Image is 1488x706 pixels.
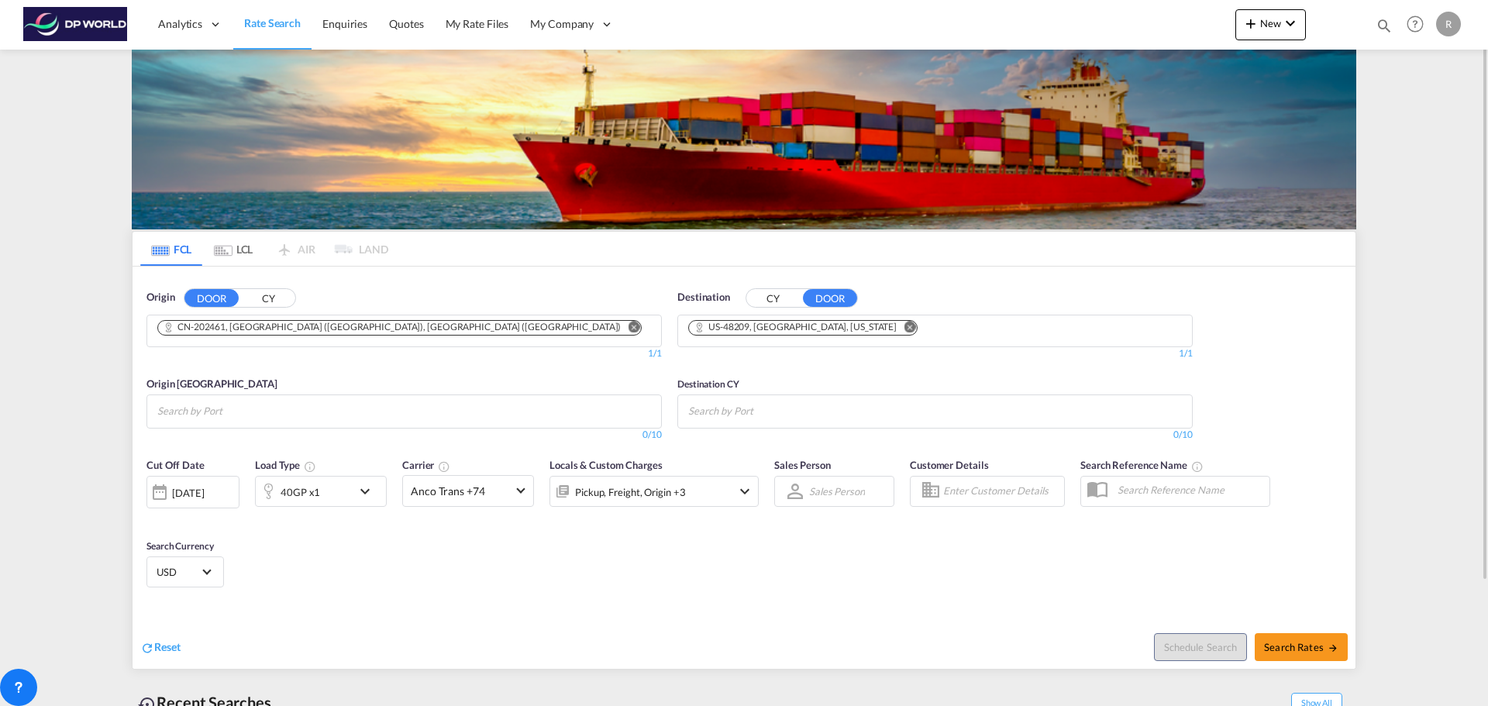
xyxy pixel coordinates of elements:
md-icon: icon-arrow-right [1328,642,1338,653]
div: R [1436,12,1461,36]
input: Enter Customer Details [943,480,1059,503]
span: Origin [GEOGRAPHIC_DATA] [146,377,277,390]
md-tab-item: LCL [202,232,264,266]
button: DOOR [803,289,857,307]
span: Destination [677,290,730,305]
button: Note: By default Schedule search will only considerorigin ports, destination ports and cut off da... [1154,633,1247,661]
button: CY [241,289,295,307]
span: Help [1402,11,1428,37]
div: CN-202461, ZHOUSHAN (舟山市), ZHEJIANG (浙江省) [163,321,621,334]
md-select: Select Currency: $ USDUnited States Dollar [155,560,215,583]
div: 40GP x1 [281,481,320,503]
div: Press delete to remove this chip. [163,321,624,334]
div: icon-magnify [1376,17,1393,40]
span: My Rate Files [446,17,509,30]
span: Reset [154,640,181,653]
md-icon: icon-magnify [1376,17,1393,34]
span: Locals & Custom Charges [549,459,663,471]
md-icon: icon-chevron-down [356,482,382,501]
md-icon: Your search will be saved by the below given name [1191,460,1204,473]
div: Help [1402,11,1436,39]
span: Load Type [255,459,316,471]
div: Pickup Freight Origin Destination delivery Factory Stuffing [575,481,685,503]
input: Search by Port [157,399,305,424]
span: Customer Details [910,459,988,471]
span: Anco Trans +74 [411,484,511,499]
span: Carrier [402,459,450,471]
button: Search Ratesicon-arrow-right [1255,633,1348,661]
md-datepicker: Select [146,506,158,527]
md-pagination-wrapper: Use the left and right arrow keys to navigate between tabs [140,232,388,266]
span: Destination CY [677,378,739,390]
div: 1/1 [677,347,1193,360]
div: 0/10 [677,429,1193,442]
span: Enquiries [322,17,367,30]
span: Search Reference Name [1080,459,1204,471]
md-select: Sales Person [808,480,866,502]
button: icon-plus 400-fgNewicon-chevron-down [1235,9,1306,40]
div: 1/1 [146,347,662,360]
img: LCL+%26+FCL+BACKGROUND.png [132,50,1356,229]
md-chips-wrap: Chips container. Use arrow keys to select chips. [686,315,930,343]
div: Press delete to remove this chip. [694,321,900,334]
md-chips-wrap: Chips container. Use arrow keys to select chips. [155,315,653,343]
div: US-48209, Detroit, Michigan [694,321,897,334]
img: c08ca190194411f088ed0f3ba295208c.png [23,7,128,42]
div: 0/10 [642,429,662,442]
div: [DATE] [172,486,204,500]
span: Rate Search [244,16,301,29]
span: Analytics [158,16,202,32]
md-chips-wrap: Chips container with autocompletion. Enter the text area, type text to search, and then use the u... [686,395,842,424]
div: 40GP x1icon-chevron-down [255,476,387,507]
div: icon-refreshReset [140,639,181,656]
span: Cut Off Date [146,459,205,471]
button: DOOR [184,289,239,307]
md-icon: The selected Trucker/Carrierwill be displayed in the rate results If the rates are from another f... [438,460,450,473]
input: Search Reference Name [1110,478,1269,501]
input: Search by Port [688,399,835,424]
md-icon: icon-information-outline [304,460,316,473]
span: My Company [530,16,594,32]
button: Remove [894,321,917,336]
span: Quotes [389,17,423,30]
span: Search Rates [1264,641,1338,653]
md-tab-item: FCL [140,232,202,266]
md-icon: icon-refresh [140,641,154,655]
span: Origin [146,290,174,305]
div: [DATE] [146,476,239,508]
span: New [1242,17,1300,29]
md-icon: icon-plus 400-fg [1242,14,1260,33]
button: Remove [618,321,641,336]
div: Pickup Freight Origin Destination delivery Factory Stuffingicon-chevron-down [549,476,759,507]
span: USD [157,565,200,579]
span: Search Currency [146,540,214,552]
md-icon: icon-chevron-down [735,482,754,501]
span: Sales Person [774,459,831,471]
md-chips-wrap: Chips container with autocompletion. Enter the text area, type text to search, and then use the u... [155,395,311,424]
div: OriginDOOR CY Chips container. Use arrow keys to select chips.1/1Origin [GEOGRAPHIC_DATA] Chips c... [133,267,1355,669]
button: CY [746,289,801,307]
md-icon: icon-chevron-down [1281,14,1300,33]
